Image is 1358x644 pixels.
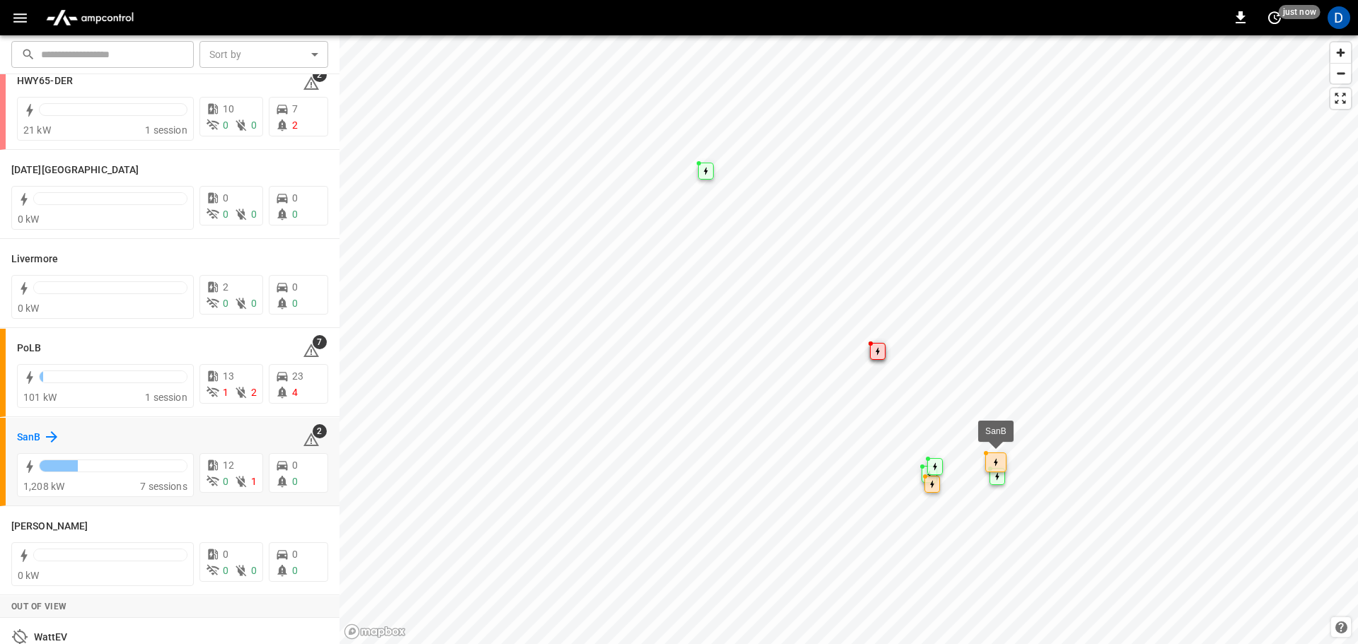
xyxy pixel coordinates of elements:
div: Map marker [990,468,1005,485]
span: just now [1279,5,1321,19]
span: 23 [292,370,303,382]
span: 0 [223,549,228,560]
div: profile-icon [1328,6,1350,29]
div: SanB [985,424,1006,438]
span: 1 session [145,392,187,403]
span: 1 [223,387,228,398]
span: 0 [292,476,298,487]
div: Map marker [922,466,937,483]
h6: HWY65-DER [17,74,73,89]
span: 0 [292,565,298,576]
span: 4 [292,387,298,398]
span: 0 [251,298,257,309]
span: 0 [223,298,228,309]
div: Map marker [870,343,886,360]
span: 7 [313,335,327,349]
span: 2 [292,119,298,131]
span: 0 [251,119,257,131]
span: 0 [223,209,228,220]
div: Map marker [698,163,714,180]
span: 0 [251,565,257,576]
span: 1,208 kW [23,481,64,492]
span: 10 [223,103,234,115]
span: 2 [313,424,327,438]
span: 0 kW [18,303,40,314]
div: Map marker [927,458,943,475]
h6: PoLB [17,341,41,356]
span: 0 [292,459,298,471]
span: 0 [223,476,228,487]
button: Zoom out [1330,63,1351,83]
span: 13 [223,370,234,382]
button: set refresh interval [1263,6,1286,29]
span: 0 [292,549,298,560]
h6: SanB [17,430,40,445]
strong: Out of View [11,602,66,611]
span: 7 sessions [140,481,187,492]
span: 7 [292,103,298,115]
span: 0 [292,281,298,293]
span: 2 [313,68,327,82]
span: 1 [251,476,257,487]
span: 0 kW [18,570,40,581]
span: 0 [292,209,298,220]
span: 2 [251,387,257,398]
button: Zoom in [1330,42,1351,63]
h6: Livermore [11,252,58,267]
span: 1 session [145,124,187,136]
div: Map marker [985,452,1006,472]
span: 2 [223,281,228,293]
span: 12 [223,459,234,471]
span: 0 kW [18,213,40,225]
a: Mapbox homepage [344,623,406,640]
span: 0 [292,192,298,204]
span: Zoom out [1330,64,1351,83]
span: 0 [251,209,257,220]
canvas: Map [339,35,1358,644]
img: ampcontrol.io logo [40,4,139,31]
div: Map marker [924,476,940,493]
span: 0 [292,298,298,309]
span: 21 kW [23,124,51,136]
h6: Karma Center [11,163,139,178]
span: 0 [223,192,228,204]
h6: Vernon [11,519,88,534]
span: 0 [223,565,228,576]
span: 0 [223,119,228,131]
span: 101 kW [23,392,57,403]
